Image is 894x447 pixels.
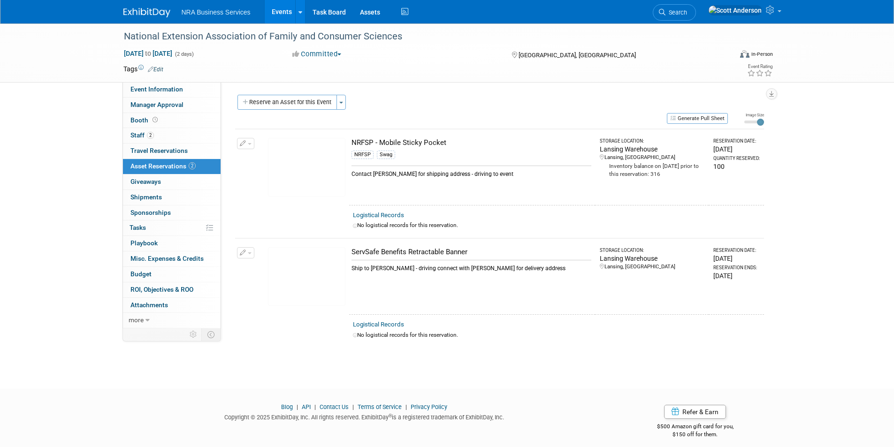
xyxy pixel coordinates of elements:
[677,49,773,63] div: Event Format
[123,313,221,328] a: more
[130,301,168,309] span: Attachments
[353,212,404,219] a: Logistical Records
[350,403,356,410] span: |
[713,155,760,162] div: Quantity Reserved:
[144,50,153,57] span: to
[268,247,345,306] img: View Images
[147,132,154,139] span: 2
[353,321,404,328] a: Logistical Records
[201,328,221,341] td: Toggle Event Tabs
[600,138,705,144] div: Storage Location:
[744,112,764,118] div: Image Size
[312,403,318,410] span: |
[740,50,749,58] img: Format-Inperson.png
[174,51,194,57] span: (2 days)
[519,52,636,59] span: [GEOGRAPHIC_DATA], [GEOGRAPHIC_DATA]
[123,298,221,313] a: Attachments
[123,282,221,297] a: ROI, Objectives & ROO
[185,328,202,341] td: Personalize Event Tab Strip
[123,82,221,97] a: Event Information
[123,236,221,251] a: Playbook
[600,247,705,254] div: Storage Location:
[151,116,160,123] span: Booth not reserved yet
[294,403,300,410] span: |
[130,85,183,93] span: Event Information
[600,254,705,263] div: Lansing Warehouse
[237,95,337,110] button: Reserve an Asset for this Event
[123,49,173,58] span: [DATE] [DATE]
[130,101,183,108] span: Manager Approval
[130,116,160,124] span: Booth
[353,331,760,339] div: No logistical records for this reservation.
[667,113,728,124] button: Generate Pull Sheet
[281,403,293,410] a: Blog
[619,431,771,439] div: $150 off for them.
[403,403,409,410] span: |
[713,144,760,154] div: [DATE]
[130,224,146,231] span: Tasks
[130,131,154,139] span: Staff
[665,9,687,16] span: Search
[377,151,395,159] div: Swag
[130,239,158,247] span: Playbook
[619,417,771,438] div: $500 Amazon gift card for you,
[123,205,221,220] a: Sponsorships
[713,265,760,271] div: Reservation Ends:
[123,64,163,74] td: Tags
[130,255,204,262] span: Misc. Expenses & Credits
[130,147,188,154] span: Travel Reservations
[664,405,726,419] a: Refer & Earn
[358,403,402,410] a: Terms of Service
[600,144,705,154] div: Lansing Warehouse
[182,8,251,16] span: NRA Business Services
[353,221,760,229] div: No logistical records for this reservation.
[351,151,374,159] div: NRFSP
[713,138,760,144] div: Reservation Date:
[130,286,193,293] span: ROI, Objectives & ROO
[351,260,591,273] div: Ship to [PERSON_NAME] - driving connect with [PERSON_NAME] for delivery address
[411,403,447,410] a: Privacy Policy
[713,254,760,263] div: [DATE]
[600,161,705,178] div: Inventory balance on [DATE] prior to this reservation: 316
[268,138,345,197] img: View Images
[600,263,705,271] div: Lansing, [GEOGRAPHIC_DATA]
[130,178,161,185] span: Giveaways
[351,247,591,257] div: ServSafe Benefits Retractable Banner
[123,128,221,143] a: Staff2
[123,98,221,113] a: Manager Approval
[189,162,196,169] span: 2
[289,49,345,59] button: Committed
[653,4,696,21] a: Search
[713,271,760,280] div: [DATE]
[747,64,772,69] div: Event Rating
[121,28,718,45] div: National Extension Association of Family and Consumer Sciences
[351,166,591,178] div: Contact [PERSON_NAME] for shipping address - driving to event
[123,144,221,159] a: Travel Reservations
[320,403,349,410] a: Contact Us
[123,190,221,205] a: Shipments
[123,174,221,189] a: Giveaways
[123,220,221,235] a: Tasks
[123,267,221,282] a: Budget
[123,251,221,266] a: Misc. Expenses & Credits
[713,162,760,171] div: 100
[351,138,591,148] div: NRFSP - Mobile Sticky Pocket
[302,403,311,410] a: API
[708,5,762,15] img: Scott Anderson
[130,193,162,201] span: Shipments
[123,113,221,128] a: Booth
[123,8,170,17] img: ExhibitDay
[130,270,152,278] span: Budget
[389,413,392,418] sup: ®
[130,209,171,216] span: Sponsorships
[123,411,606,422] div: Copyright © 2025 ExhibitDay, Inc. All rights reserved. ExhibitDay is a registered trademark of Ex...
[751,51,773,58] div: In-Person
[130,162,196,170] span: Asset Reservations
[713,247,760,254] div: Reservation Date:
[600,154,705,161] div: Lansing, [GEOGRAPHIC_DATA]
[148,66,163,73] a: Edit
[129,316,144,324] span: more
[123,159,221,174] a: Asset Reservations2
